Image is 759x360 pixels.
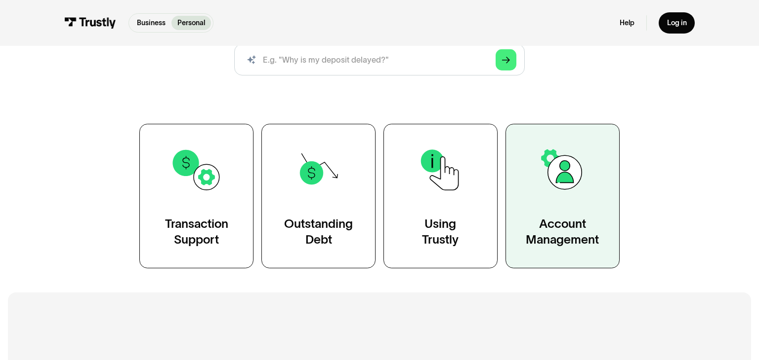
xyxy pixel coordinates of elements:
a: Log in [659,12,694,34]
div: Using Trustly [422,216,459,248]
div: Log in [667,18,687,27]
div: Account Management [526,216,599,248]
a: AccountManagement [506,124,620,269]
form: Search [234,44,524,76]
a: OutstandingDebt [261,124,376,269]
a: Personal [171,16,211,30]
img: Trustly Logo [64,17,116,28]
a: TransactionSupport [139,124,253,269]
input: search [234,44,524,76]
a: Help [620,18,634,27]
p: Personal [177,18,205,28]
a: UsingTrustly [383,124,498,269]
a: Business [131,16,171,30]
div: Transaction Support [165,216,228,248]
div: Outstanding Debt [284,216,353,248]
p: Business [137,18,166,28]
